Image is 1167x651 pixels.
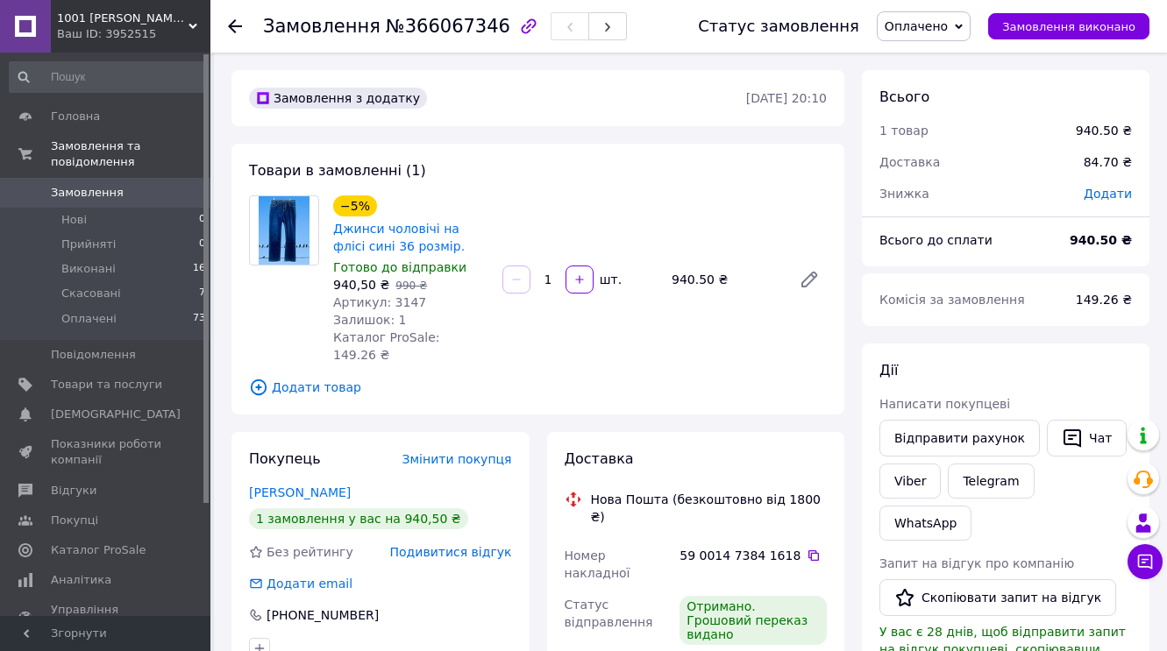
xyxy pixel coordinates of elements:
[1073,143,1142,181] div: 84.70 ₴
[51,436,162,468] span: Показники роботи компанії
[199,237,205,252] span: 0
[249,88,427,109] div: Замовлення з додатку
[247,575,354,592] div: Додати email
[879,233,993,247] span: Всього до сплати
[390,545,512,559] span: Подивитися відгук
[51,109,100,124] span: Головна
[595,271,623,288] div: шт.
[249,450,321,467] span: Покупець
[57,26,210,42] div: Ваш ID: 3952515
[193,261,205,277] span: 16
[402,452,512,466] span: Змінити покупця
[565,548,630,580] span: Номер накладної
[9,61,207,93] input: Пошук
[249,508,468,529] div: 1 замовлення у вас на 940,50 ₴
[61,261,116,277] span: Виконані
[1002,20,1135,33] span: Замовлення виконано
[265,606,381,624] div: [PHONE_NUMBER]
[395,280,427,292] span: 990 ₴
[51,483,96,499] span: Відгуки
[51,347,136,363] span: Повідомлення
[879,362,898,379] span: Дії
[948,463,1034,499] a: Telegram
[665,267,785,292] div: 940.50 ₴
[879,187,929,201] span: Знижка
[879,155,940,169] span: Доставка
[879,579,1116,616] button: Скопіювати запит на відгук
[51,138,210,170] span: Замовлення та повідомлення
[333,222,465,253] a: Джинси чоловічі на флісі сині 36 розмір.
[51,513,98,528] span: Покупці
[267,545,353,559] span: Без рейтингу
[57,11,189,26] span: 1001 джинси сумки та рюкзаки
[51,542,146,558] span: Каталог ProSale
[199,286,205,301] span: 7
[1070,233,1132,247] b: 940.50 ₴
[193,311,205,327] span: 73
[879,397,1010,411] span: Написати покупцеві
[51,377,162,393] span: Товари та послуги
[680,547,827,564] div: 59 0014 7384 1618
[333,195,377,216] div: −5%
[333,313,407,327] span: Залишок: 1
[1128,544,1163,579] button: Чат з покупцем
[565,598,653,629] span: Статус відправлення
[1076,122,1132,139] div: 940.50 ₴
[51,572,111,588] span: Аналітика
[61,237,116,252] span: Прийняті
[879,293,1025,307] span: Комісія за замовлення
[51,407,181,422] span: [DEMOGRAPHIC_DATA]
[879,88,929,105] span: Всього
[199,212,205,228] span: 0
[265,575,354,592] div: Додати email
[792,262,827,297] a: Редагувати
[61,311,117,327] span: Оплачені
[259,196,310,265] img: Джинси чоловічі на флісі сині 36 розмір.
[1076,293,1132,307] span: 149.26 ₴
[879,463,941,499] a: Viber
[698,18,859,35] div: Статус замовлення
[879,506,971,541] a: WhatsApp
[988,13,1149,39] button: Замовлення виконано
[879,420,1040,456] button: Відправити рахунок
[333,278,389,292] span: 940,50 ₴
[565,450,634,467] span: Доставка
[249,378,827,397] span: Додати товар
[885,19,948,33] span: Оплачено
[680,596,827,645] div: Отримано. Грошовий переказ видано
[228,18,242,35] div: Повернутися назад
[1047,420,1127,456] button: Чат
[879,556,1074,570] span: Запит на відгук про компанію
[333,330,439,362] span: Каталог ProSale: 149.26 ₴
[51,602,162,633] span: Управління сайтом
[333,260,466,274] span: Готово до відправки
[263,16,381,37] span: Замовлення
[61,212,87,228] span: Нові
[1084,187,1132,201] span: Додати
[386,16,510,37] span: №366067346
[51,185,124,201] span: Замовлення
[746,91,827,105] time: [DATE] 20:10
[249,485,351,499] a: [PERSON_NAME]
[61,286,121,301] span: Скасовані
[879,124,929,138] span: 1 товар
[587,491,832,526] div: Нова Пошта (безкоштовно від 1800 ₴)
[333,295,426,309] span: Артикул: 3147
